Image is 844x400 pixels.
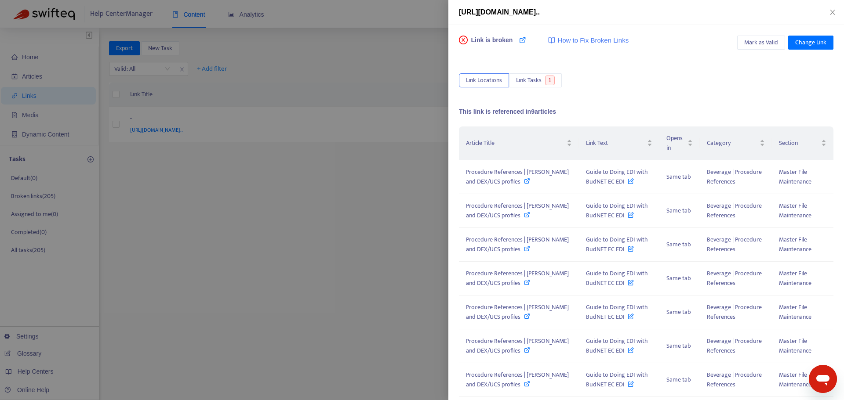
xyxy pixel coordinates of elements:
span: Mark as Valid [744,38,778,47]
span: Procedure References | ﻿[PERSON_NAME] and DEX/UCS profiles [466,234,569,254]
span: Procedure References | ﻿[PERSON_NAME] and DEX/UCS profiles [466,302,569,322]
span: Same tab [666,341,691,351]
span: Master File Maintenance [779,234,811,254]
span: Master File Maintenance [779,167,811,187]
span: Link Locations [466,76,502,85]
button: Mark as Valid [737,36,785,50]
span: Master File Maintenance [779,201,811,220]
button: Change Link [788,36,833,50]
span: Same tab [666,172,691,182]
th: Article Title [459,126,579,160]
span: Beverage | Procedure References [707,201,762,220]
span: Beverage | Procedure References [707,268,762,288]
span: Opens in [666,133,686,153]
span: Guide to Doing EDI with BudNET EC EDI [586,336,648,356]
button: Link Tasks1 [509,73,562,87]
th: Category [700,126,772,160]
span: close [829,9,836,16]
span: Same tab [666,205,691,216]
span: Same tab [666,307,691,317]
span: Master File Maintenance [779,268,811,288]
span: Guide to Doing EDI with BudNET EC EDI [586,268,648,288]
a: How to Fix Broken Links [548,36,629,46]
span: Same tab [666,239,691,249]
span: Procedure References | ﻿[PERSON_NAME] and DEX/UCS profiles [466,370,569,389]
span: How to Fix Broken Links [557,36,629,46]
span: Change Link [795,38,826,47]
span: Link Text [586,138,645,148]
span: Guide to Doing EDI with BudNET EC EDI [586,302,648,322]
span: Beverage | Procedure References [707,370,762,389]
span: Beverage | Procedure References [707,167,762,187]
span: Beverage | Procedure References [707,336,762,356]
th: Opens in [659,126,700,160]
button: Link Locations [459,73,509,87]
th: Section [772,126,833,160]
th: Link Text [579,126,659,160]
span: Category [707,138,758,148]
span: Section [779,138,819,148]
button: Close [826,8,839,17]
span: Master File Maintenance [779,302,811,322]
span: Link Tasks [516,76,542,85]
iframe: Button to launch messaging window [809,365,837,393]
span: [URL][DOMAIN_NAME].. [459,8,540,16]
span: Beverage | Procedure References [707,234,762,254]
span: Same tab [666,375,691,385]
span: Article Title [466,138,565,148]
span: Procedure References | ﻿[PERSON_NAME] and DEX/UCS profiles [466,268,569,288]
span: close-circle [459,36,468,44]
span: 1 [545,76,555,85]
span: Guide to Doing EDI with BudNET EC EDI [586,234,648,254]
span: Beverage | Procedure References [707,302,762,322]
span: Procedure References | ﻿[PERSON_NAME] and DEX/UCS profiles [466,201,569,220]
span: Master File Maintenance [779,336,811,356]
span: Guide to Doing EDI with BudNET EC EDI [586,201,648,220]
span: Guide to Doing EDI with BudNET EC EDI [586,167,648,187]
span: This link is referenced in 9 articles [459,108,556,115]
span: Same tab [666,273,691,283]
span: Procedure References | ﻿[PERSON_NAME] and DEX/UCS profiles [466,167,569,187]
span: Master File Maintenance [779,370,811,389]
span: Procedure References | ﻿[PERSON_NAME] and DEX/UCS profiles [466,336,569,356]
span: Guide to Doing EDI with BudNET EC EDI [586,370,648,389]
img: image-link [548,37,555,44]
span: Link is broken [471,36,513,53]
